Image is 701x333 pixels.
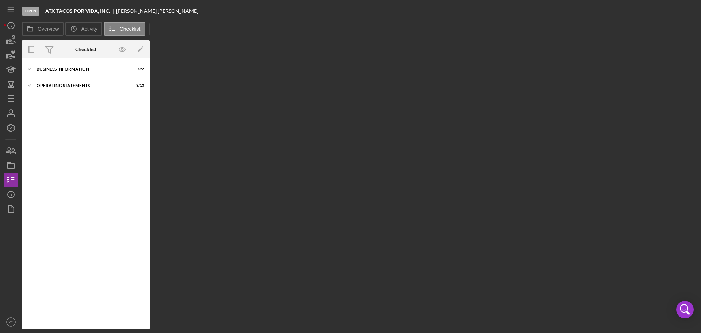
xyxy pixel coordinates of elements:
div: Open Intercom Messenger [676,301,694,318]
button: Checklist [104,22,145,36]
button: Overview [22,22,64,36]
div: 8 / 13 [131,83,144,88]
text: YY [9,320,14,324]
label: Overview [38,26,59,32]
label: Checklist [120,26,141,32]
div: BUSINESS INFORMATION [37,67,126,71]
div: [PERSON_NAME] [PERSON_NAME] [116,8,204,14]
div: Operating Statements [37,83,126,88]
button: YY [4,315,18,329]
b: ATX TACOS POR VIDA, INC. [45,8,110,14]
div: Checklist [75,46,96,52]
label: Activity [81,26,97,32]
div: Open [22,7,39,16]
button: Activity [65,22,102,36]
div: 0 / 2 [131,67,144,71]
